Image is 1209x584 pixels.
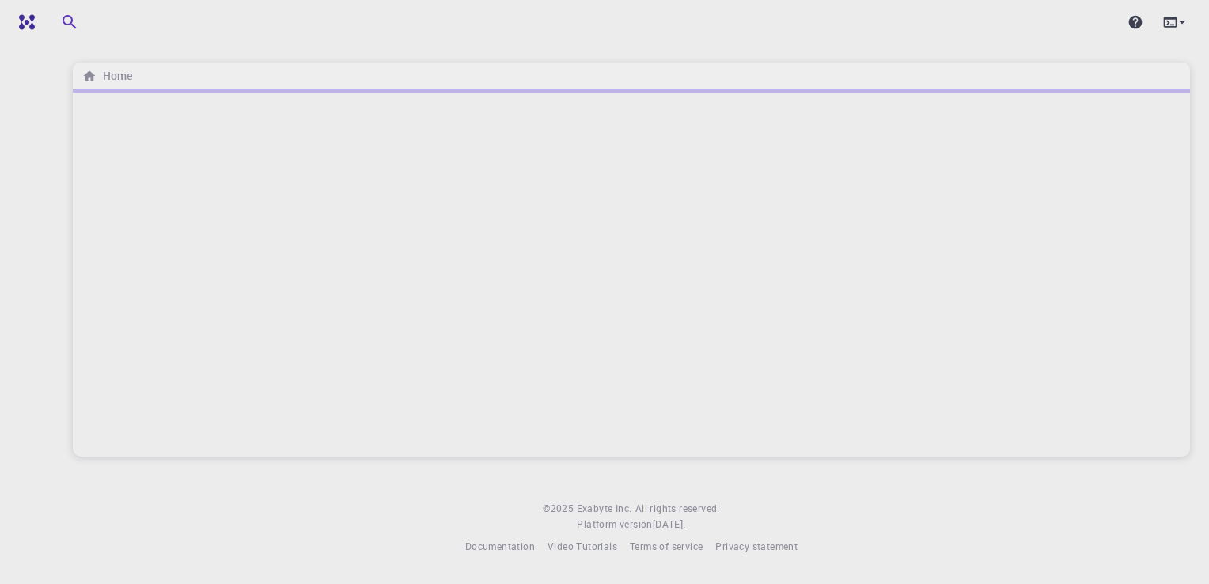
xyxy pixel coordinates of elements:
[577,501,632,517] a: Exabyte Inc.
[715,539,798,555] a: Privacy statement
[630,540,703,552] span: Terms of service
[635,501,720,517] span: All rights reserved.
[548,539,617,555] a: Video Tutorials
[13,14,35,30] img: logo
[543,501,576,517] span: © 2025
[465,540,535,552] span: Documentation
[465,539,535,555] a: Documentation
[577,517,652,533] span: Platform version
[577,502,632,514] span: Exabyte Inc.
[79,67,135,85] nav: breadcrumb
[548,540,617,552] span: Video Tutorials
[97,67,132,85] h6: Home
[715,540,798,552] span: Privacy statement
[630,539,703,555] a: Terms of service
[653,518,686,530] span: [DATE] .
[653,517,686,533] a: [DATE].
